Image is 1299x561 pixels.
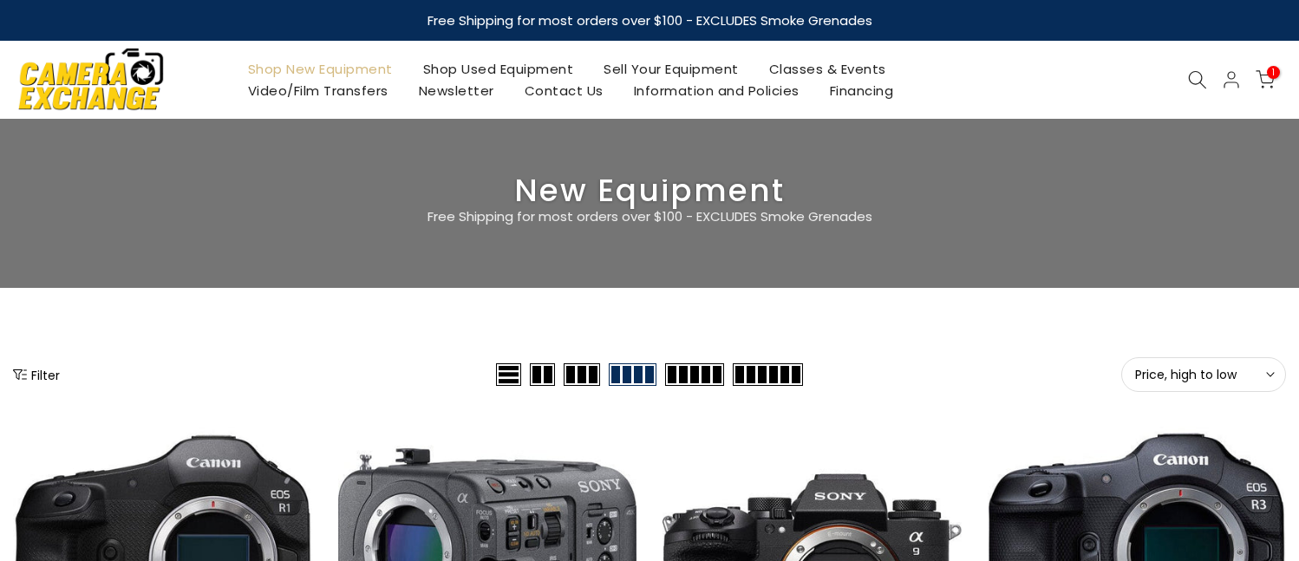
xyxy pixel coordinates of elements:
button: Show filters [13,366,60,383]
a: Shop New Equipment [232,58,408,80]
span: Price, high to low [1135,367,1272,382]
a: Sell Your Equipment [589,58,754,80]
a: Information and Policies [618,80,814,101]
span: 1 [1267,66,1280,79]
a: Contact Us [509,80,618,101]
a: Video/Film Transfers [232,80,403,101]
a: Financing [814,80,909,101]
a: Newsletter [403,80,509,101]
strong: Free Shipping for most orders over $100 - EXCLUDES Smoke Grenades [428,11,872,29]
a: 1 [1256,70,1275,89]
h3: New Equipment [13,179,1286,202]
a: Shop Used Equipment [408,58,589,80]
a: Classes & Events [754,58,901,80]
p: Free Shipping for most orders over $100 - EXCLUDES Smoke Grenades [324,206,975,227]
button: Price, high to low [1121,357,1286,392]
